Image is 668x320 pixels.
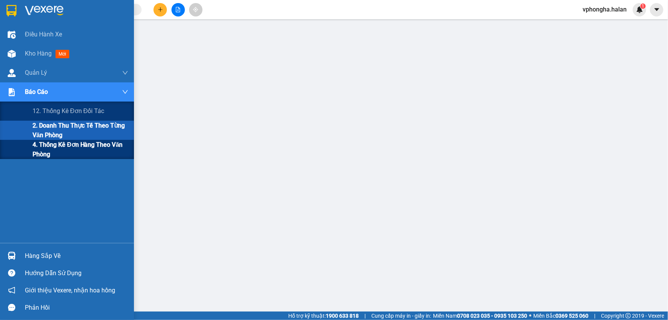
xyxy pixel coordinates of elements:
[8,252,16,260] img: warehouse-icon
[8,88,16,96] img: solution-icon
[33,121,128,140] span: 2. Doanh thu thực tế theo từng văn phòng
[457,313,527,319] strong: 0708 023 035 - 0935 103 250
[25,267,128,279] div: Hướng dẫn sử dụng
[533,312,588,320] span: Miền Bắc
[642,3,644,9] span: 1
[8,269,15,277] span: question-circle
[33,140,128,159] span: 4. Thống kê đơn hàng theo văn phòng
[577,5,633,14] span: vphongha.halan
[326,313,359,319] strong: 1900 633 818
[189,3,203,16] button: aim
[626,313,631,318] span: copyright
[25,50,52,57] span: Kho hàng
[555,313,588,319] strong: 0369 525 060
[25,302,128,313] div: Phản hồi
[10,10,67,48] img: logo.jpg
[33,106,104,116] span: 12. Thống kê đơn đối tác
[594,312,595,320] span: |
[529,314,531,317] span: ⚪️
[193,7,198,12] span: aim
[433,312,527,320] span: Miền Nam
[636,6,643,13] img: icon-new-feature
[653,6,660,13] span: caret-down
[8,304,15,311] span: message
[158,7,163,12] span: plus
[8,69,16,77] img: warehouse-icon
[10,52,134,65] b: GỬI : VP [PERSON_NAME]
[650,3,663,16] button: caret-down
[122,70,128,76] span: down
[56,50,69,58] span: mới
[364,312,366,320] span: |
[371,312,431,320] span: Cung cấp máy in - giấy in:
[25,87,48,97] span: Báo cáo
[72,19,320,28] li: 271 - [PERSON_NAME] - [GEOGRAPHIC_DATA] - [GEOGRAPHIC_DATA]
[8,31,16,39] img: warehouse-icon
[25,30,62,39] span: Điều hành xe
[640,3,646,9] sup: 1
[7,5,16,16] img: logo-vxr
[171,3,185,16] button: file-add
[25,286,115,295] span: Giới thiệu Vexere, nhận hoa hồng
[154,3,167,16] button: plus
[8,287,15,294] span: notification
[25,68,47,77] span: Quản Lý
[25,250,128,262] div: Hàng sắp về
[288,312,359,320] span: Hỗ trợ kỹ thuật:
[8,50,16,58] img: warehouse-icon
[175,7,181,12] span: file-add
[122,89,128,95] span: down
